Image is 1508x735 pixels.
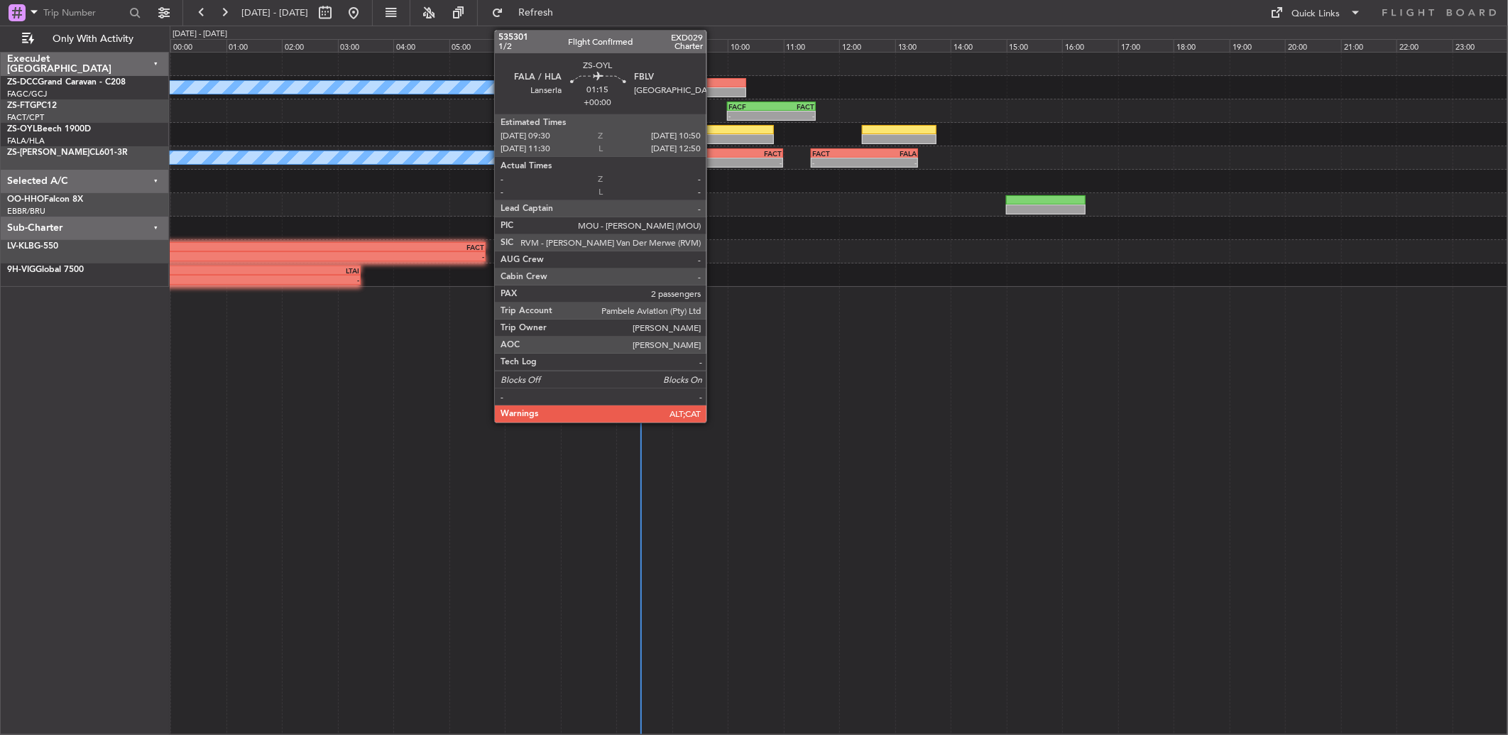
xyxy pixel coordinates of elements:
div: 09:00 [672,39,728,52]
div: 21:00 [1341,39,1397,52]
div: - [295,252,485,261]
a: ZS-FTGPC12 [7,102,57,110]
div: - [727,158,782,167]
span: ZS-DCC [7,78,38,87]
div: [DATE] - [DATE] [173,28,227,40]
div: - [673,158,728,167]
span: ZS-OYL [7,125,37,134]
div: - [812,158,864,167]
div: 15:00 [1007,39,1063,52]
span: Refresh [506,8,566,18]
div: 03:00 [338,39,394,52]
span: 9H-VIG [7,266,35,274]
input: Trip Number [43,2,125,23]
div: FACT [727,149,782,158]
div: FACT [772,102,814,111]
a: FACT/CPT [7,112,44,123]
div: 19:00 [1230,39,1286,52]
div: 20:00 [1285,39,1341,52]
button: Only With Activity [16,28,154,50]
div: 10:00 [728,39,784,52]
div: - [728,111,771,120]
a: ZS-OYLBeech 1900D [7,125,91,134]
a: FALA/HLA [7,136,45,146]
span: OO-HHO [7,195,44,204]
div: FACF [728,102,771,111]
span: Only With Activity [37,34,150,44]
a: 9H-VIGGlobal 7500 [7,266,84,274]
div: 11:00 [784,39,840,52]
div: FACT [295,243,485,251]
a: ZS-[PERSON_NAME]CL601-3R [7,148,128,157]
div: 07:00 [561,39,617,52]
div: 12:00 [839,39,895,52]
span: ZS-[PERSON_NAME] [7,148,89,157]
div: 06:00 [505,39,561,52]
span: [DATE] - [DATE] [241,6,308,19]
div: - [106,252,295,261]
div: 14:00 [951,39,1007,52]
div: - [864,158,916,167]
button: Refresh [485,1,570,24]
div: 00:00 [170,39,226,52]
div: Quick Links [1292,7,1340,21]
button: Quick Links [1264,1,1369,24]
div: 02:00 [282,39,338,52]
div: LTAI [100,266,359,275]
div: - [100,276,359,284]
div: 18:00 [1174,39,1230,52]
a: OO-HHOFalcon 8X [7,195,83,204]
a: LV-KLBG-550 [7,242,58,251]
div: 04:00 [393,39,449,52]
span: ZS-FTG [7,102,36,110]
div: 13:00 [895,39,951,52]
a: FAGC/GCJ [7,89,47,99]
div: 16:00 [1062,39,1118,52]
a: ZS-DCCGrand Caravan - C208 [7,78,126,87]
a: EBBR/BRU [7,206,45,217]
div: FALA [864,149,916,158]
div: SBGL [106,243,295,251]
div: 05:00 [449,39,506,52]
span: LV-KLB [7,242,34,251]
div: - [772,111,814,120]
div: FACT [812,149,864,158]
div: 17:00 [1118,39,1174,52]
div: 01:00 [226,39,283,52]
div: 08:00 [616,39,672,52]
div: 22:00 [1397,39,1453,52]
div: FALA [673,149,728,158]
